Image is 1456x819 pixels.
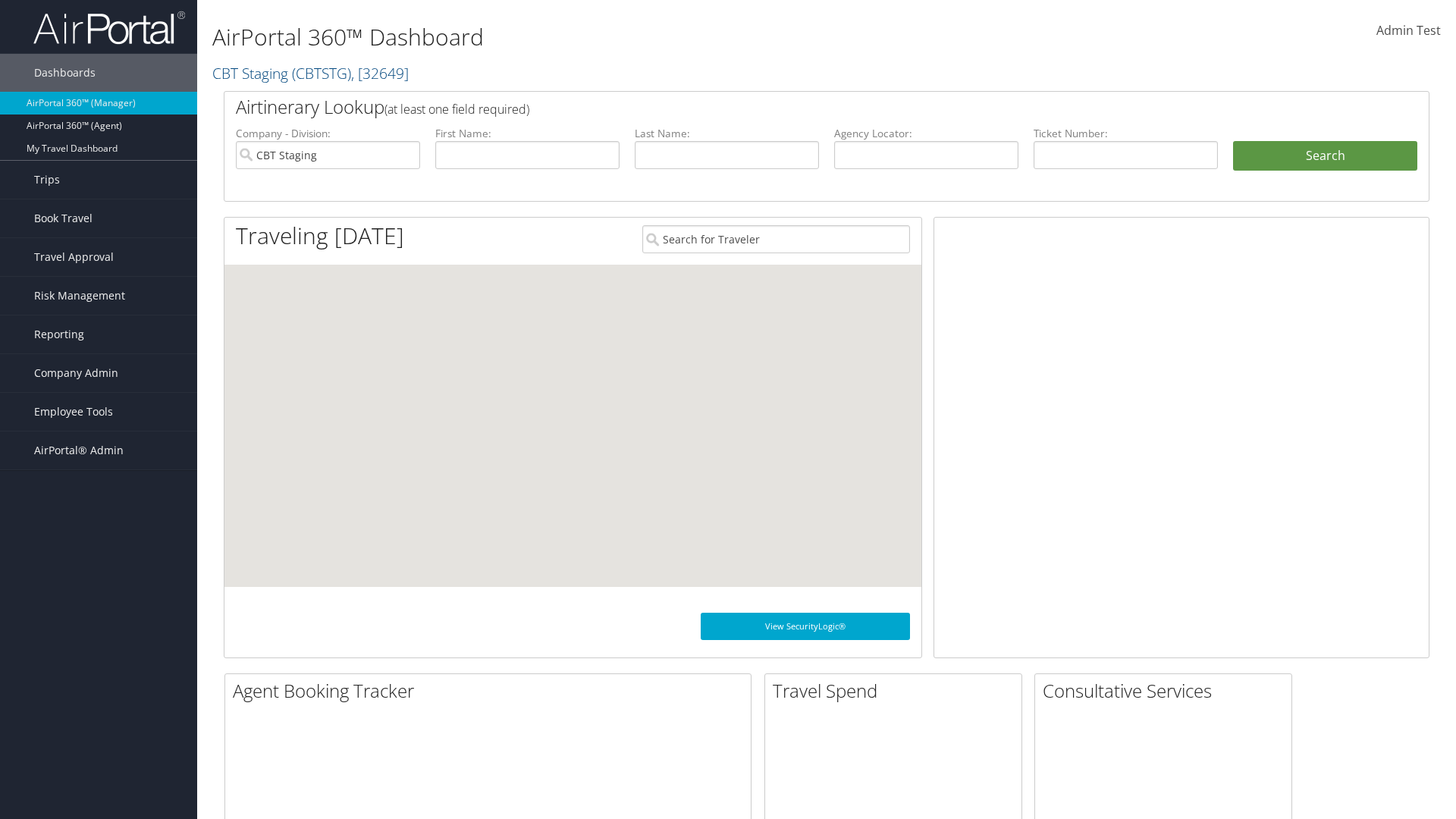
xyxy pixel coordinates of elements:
[236,220,404,252] h1: Traveling [DATE]
[642,225,910,253] input: Search for Traveler
[34,161,60,199] span: Trips
[1233,141,1417,171] button: Search
[1043,678,1291,704] h2: Consultative Services
[233,678,751,704] h2: Agent Booking Tracker
[34,315,84,353] span: Reporting
[236,94,1317,120] h2: Airtinerary Lookup
[292,63,351,83] span: ( CBTSTG )
[1376,8,1441,55] a: Admin Test
[1376,22,1441,39] span: Admin Test
[212,21,1031,53] h1: AirPortal 360™ Dashboard
[34,199,93,237] span: Book Travel
[1034,126,1218,141] label: Ticket Number:
[34,393,113,431] span: Employee Tools
[351,63,409,83] span: , [ 32649 ]
[834,126,1018,141] label: Agency Locator:
[212,63,409,83] a: CBT Staging
[635,126,819,141] label: Last Name:
[34,238,114,276] span: Travel Approval
[701,613,910,640] a: View SecurityLogic®
[236,126,420,141] label: Company - Division:
[34,354,118,392] span: Company Admin
[435,126,620,141] label: First Name:
[384,101,529,118] span: (at least one field required)
[34,431,124,469] span: AirPortal® Admin
[33,10,185,45] img: airportal-logo.png
[34,277,125,315] span: Risk Management
[773,678,1021,704] h2: Travel Spend
[34,54,96,92] span: Dashboards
